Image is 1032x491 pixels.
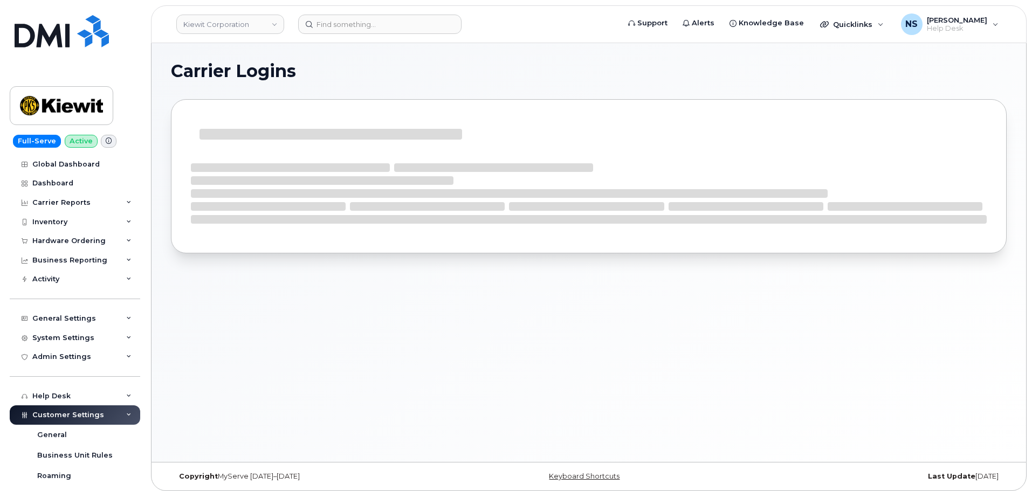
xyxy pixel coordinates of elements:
[179,472,218,480] strong: Copyright
[928,472,975,480] strong: Last Update
[171,472,450,481] div: MyServe [DATE]–[DATE]
[728,472,1007,481] div: [DATE]
[549,472,620,480] a: Keyboard Shortcuts
[171,63,296,79] span: Carrier Logins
